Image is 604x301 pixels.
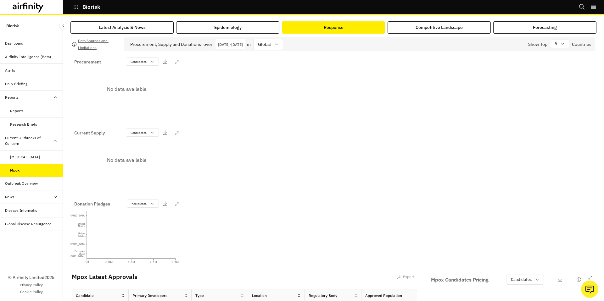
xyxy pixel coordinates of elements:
div: Candidate [76,293,94,298]
p: Recipients [131,201,147,206]
p: Show Top [528,41,547,48]
button: Biorisk [73,2,100,12]
div: Latest Analysis & News [99,24,146,31]
div: Daily Briefing [5,81,27,87]
div: Epidemiology [214,24,242,31]
div: Competitive Landscape [416,24,463,31]
div: Location [252,293,267,298]
div: Dashboard [5,41,23,46]
p: Candidates [511,276,532,283]
button: Ask our analysts [581,281,598,298]
a: Privacy Policy [20,282,43,288]
p: over [204,41,212,48]
tspan: ([GEOGRAPHIC_DATA]) [58,255,86,258]
div: Type [195,293,204,298]
tspan: United [78,232,86,235]
div: Alerts [5,68,15,73]
tspan: 0M [85,260,89,265]
div: Global Disease Resurgence [5,221,52,227]
p: Mpox Candidates Pricing [431,276,489,283]
div: Reports [5,95,19,100]
p: Data Sources and Limitations [78,37,119,51]
div: Approved Population [365,293,402,298]
p: Export [403,275,414,279]
div: News [5,194,14,200]
div: [MEDICAL_DATA] [10,154,40,160]
button: Export [397,272,414,282]
p: Current Supply [74,130,105,137]
tspan: States [78,234,86,238]
p: Procurement, Supply and Donations [130,41,201,48]
p: Procurement [74,59,101,66]
tspan: 1.6M [128,260,135,265]
p: Biorisk [6,20,19,32]
p: Biorisk [82,4,100,10]
div: Forecasting [533,24,557,31]
button: Close Sidebar [59,22,67,30]
div: Primary Developers [132,293,167,298]
p: Mpox Latest Approvals [72,272,417,282]
tspan: Nation [78,225,86,228]
tspan: [GEOGRAPHIC_DATA] [60,214,86,217]
p: Countries [572,41,591,48]
tspan: [GEOGRAPHIC_DATA] [60,243,86,246]
div: Response [324,24,344,31]
p: No data available [107,85,147,93]
p: Candidates [131,130,147,135]
div: Airfinity Intelligence (Beta) [5,54,51,60]
button: Search [579,2,585,12]
tspan: 0.8M [105,260,113,265]
button: Interact with the calendar and add the check-in date for your trip. [215,39,245,49]
p: Candidates [131,59,147,64]
tspan: Union [79,252,86,255]
tspan: United [78,222,86,226]
div: Reports [10,108,24,114]
p: [DATE] - [DATE] [218,42,243,47]
div: Regulatory Body [309,293,337,298]
tspan: 3.2M [171,260,179,265]
p: in [247,41,251,48]
p: No data available [107,156,147,164]
div: Outbreak Overview [5,181,38,186]
tspan: 2.4M [150,260,157,265]
tspan: European [75,250,86,253]
div: Current Outbreaks of Concern [5,135,53,146]
div: Research Briefs [10,122,37,127]
div: Disease Information [5,208,40,213]
p: 5 [555,41,557,47]
p: Donation Pledges [74,201,110,208]
p: © Airfinity Limited 2025 [8,274,54,281]
a: Cookie Policy [20,289,43,295]
div: Mpox [10,167,20,173]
